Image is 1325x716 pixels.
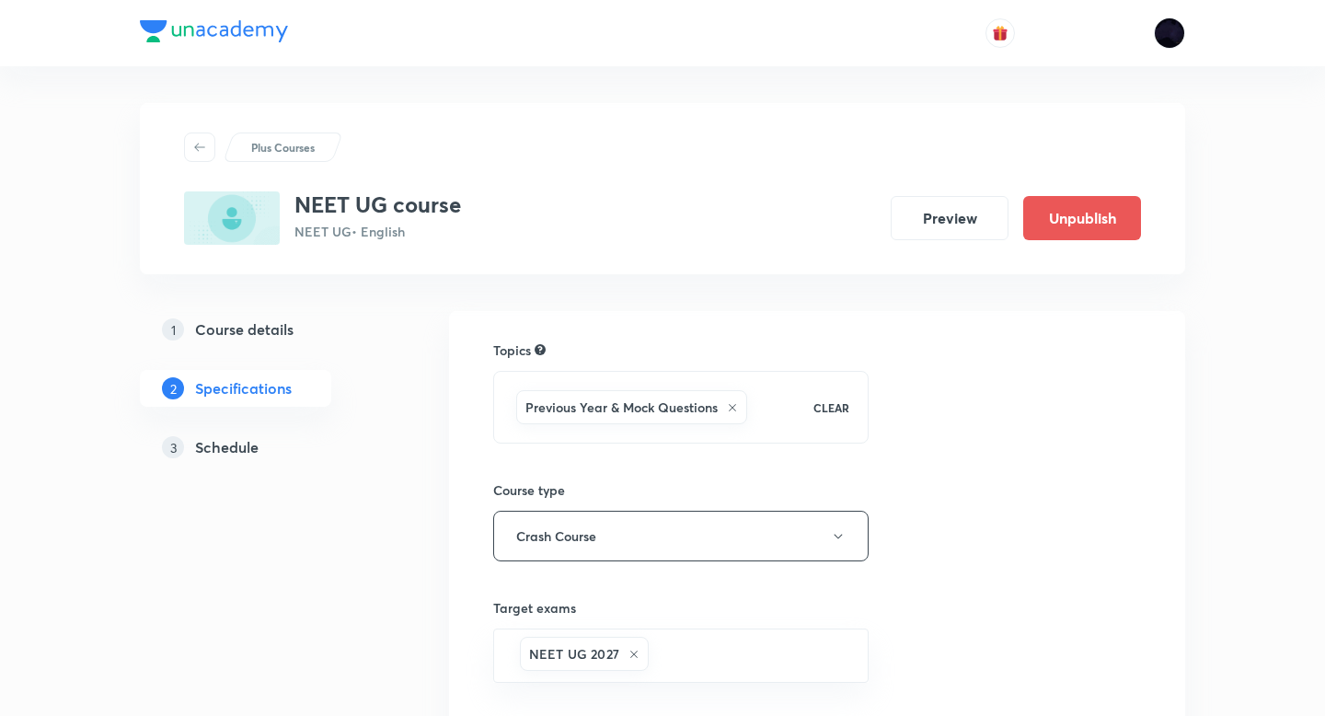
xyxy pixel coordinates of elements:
img: avatar [992,25,1008,41]
button: Open [858,654,861,658]
h6: Target exams [493,598,869,618]
a: 3Schedule [140,429,390,466]
h6: Course type [493,480,869,500]
h6: Topics [493,341,531,360]
h5: Course details [195,318,294,341]
p: 3 [162,436,184,458]
button: Crash Course [493,511,869,561]
p: 2 [162,377,184,399]
p: 1 [162,318,184,341]
h6: NEET UG 2027 [529,644,619,664]
h5: Schedule [195,436,259,458]
p: NEET UG • English [294,222,461,241]
button: Preview [891,196,1008,240]
h6: Previous Year & Mock Questions [525,398,718,417]
p: Plus Courses [251,139,315,156]
h3: NEET UG course [294,191,461,218]
img: Megha Gor [1154,17,1185,49]
img: EF66053F-B37F-4BFF-BBC5-B393F372A222_plus.png [184,191,280,245]
img: Company Logo [140,20,288,42]
button: Unpublish [1023,196,1141,240]
a: Company Logo [140,20,288,47]
a: 1Course details [140,311,390,348]
p: CLEAR [813,399,849,416]
div: Search for topics [535,341,546,358]
button: avatar [985,18,1015,48]
h5: Specifications [195,377,292,399]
